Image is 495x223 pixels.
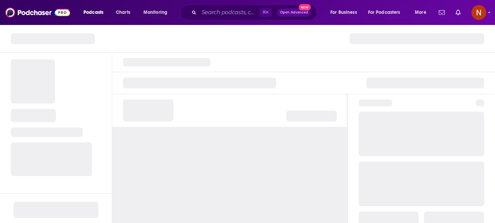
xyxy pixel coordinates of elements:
[277,8,311,17] button: Open AdvancedNew
[471,5,486,20] img: User Profile
[5,6,70,19] img: Podchaser - Follow, Share and Rate Podcasts
[410,7,435,18] button: open menu
[415,8,426,17] span: More
[187,5,323,20] div: Search podcasts, credits, & more...
[79,7,112,18] button: open menu
[330,8,357,17] span: For Business
[116,8,130,17] span: Charts
[143,8,167,17] span: Monitoring
[471,5,486,20] span: Logged in as AdelNBM
[453,7,463,18] a: Show notifications dropdown
[326,7,365,18] button: open menu
[139,7,176,18] button: open menu
[280,11,308,14] span: Open Advanced
[84,8,103,17] span: Podcasts
[111,7,134,18] a: Charts
[368,8,400,17] span: For Podcasters
[471,5,486,20] button: Show profile menu
[299,4,311,10] span: New
[259,8,272,17] span: ⌘ K
[199,7,259,18] input: Search podcasts, credits, & more...
[364,7,410,18] button: open menu
[436,7,448,18] a: Show notifications dropdown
